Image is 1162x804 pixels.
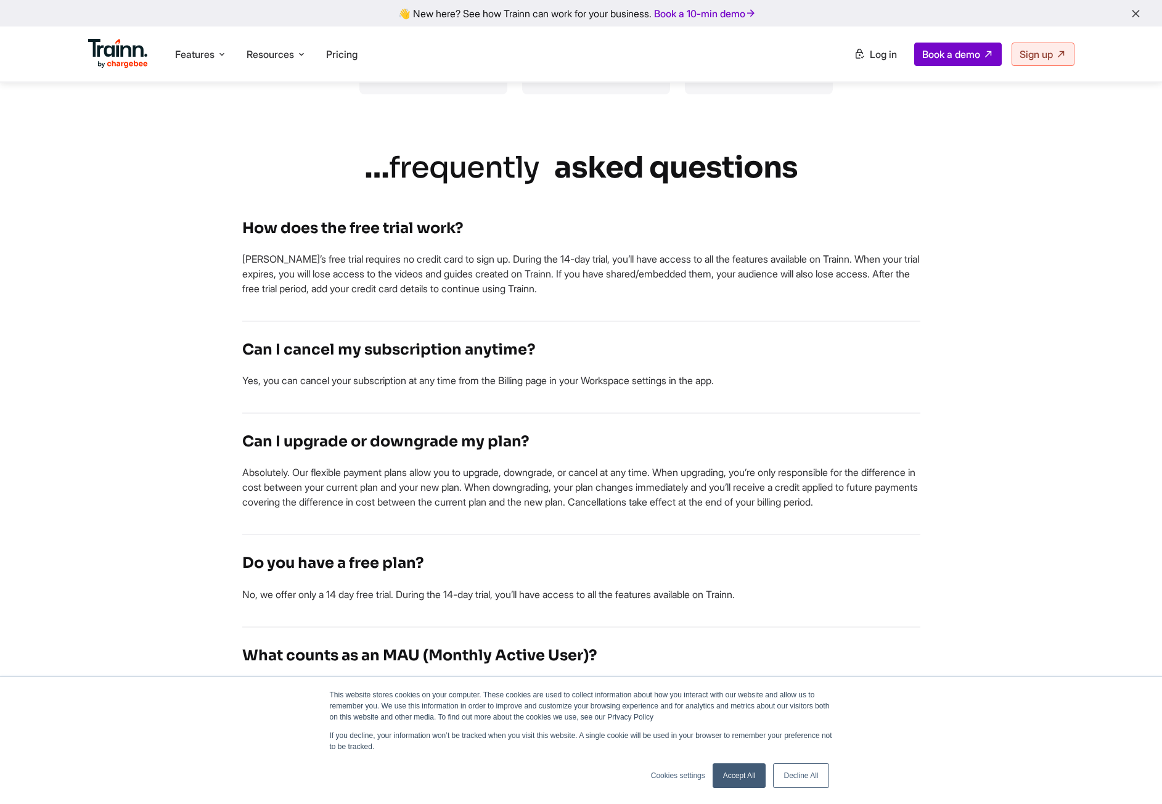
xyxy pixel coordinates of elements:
[7,7,1155,19] div: 👋 New here? See how Trainn can work for your business.
[914,43,1002,66] a: Book a demo
[330,730,833,752] p: If you decline, your information won’t be tracked when you visit this website. A single cookie wi...
[922,48,980,60] span: Book a demo
[242,465,920,509] p: Absolutely. Our flexible payment plans allow you to upgrade, downgrade, or cancel at any time. Wh...
[242,550,920,576] h3: Do you have a free plan?
[242,337,920,363] h3: Can I cancel my subscription anytime?
[242,252,920,296] p: [PERSON_NAME]’s free trial requires no credit card to sign up. During the 14-day trial, you’ll ha...
[1012,43,1074,66] a: Sign up
[242,587,920,602] p: No, we offer only a 14 day free trial. During the 14-day trial, you’ll have access to all the fea...
[242,215,920,242] h3: How does the free trial work?
[330,689,833,723] p: This website stores cookies on your computer. These cookies are used to collect information about...
[651,770,705,781] a: Cookies settings
[389,149,539,186] i: frequently
[242,373,920,388] p: Yes, you can cancel your subscription at any time from the Billing page in your Workspace setting...
[88,39,149,68] img: Trainn Logo
[175,47,215,61] span: Features
[247,47,294,61] span: Resources
[326,48,358,60] a: Pricing
[713,763,766,788] a: Accept All
[364,150,798,186] h2: …
[242,642,920,669] h3: What counts as an MAU (Monthly Active User)?
[242,429,920,455] h3: Can I upgrade or downgrade my plan?
[773,763,829,788] a: Decline All
[870,48,897,60] span: Log in
[1020,48,1053,60] span: Sign up
[652,5,759,22] a: Book a 10-min demo
[846,43,904,65] a: Log in
[554,149,798,186] b: asked questions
